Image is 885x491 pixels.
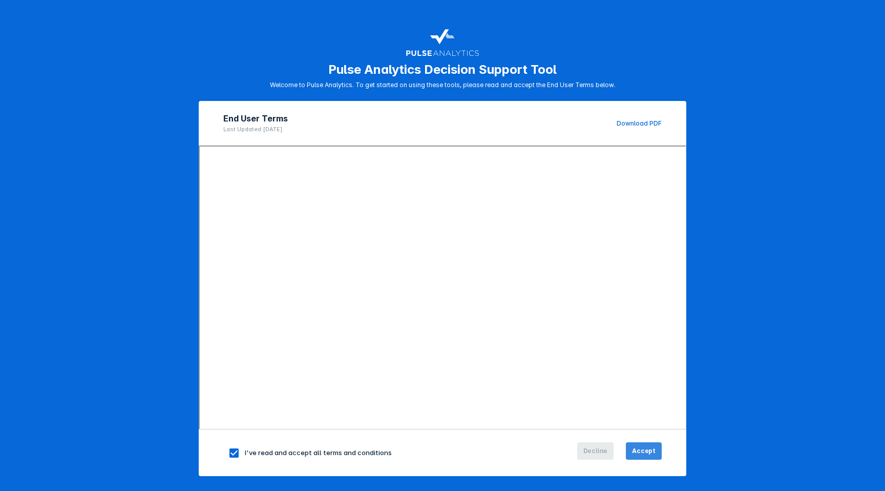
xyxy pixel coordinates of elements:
h1: Pulse Analytics Decision Support Tool [328,62,557,77]
button: Decline [577,442,614,460]
p: Welcome to Pulse Analytics. To get started on using these tools, please read and accept the End U... [270,81,616,89]
a: Download PDF [617,119,662,127]
img: pulse-logo-user-terms.svg [406,25,479,58]
p: Last Updated: [DATE] [223,126,288,133]
h2: End User Terms [223,113,288,124]
button: Accept [626,442,662,460]
span: I've read and accept all terms and conditions [245,448,392,457]
span: Accept [632,446,656,456]
span: Decline [583,446,608,456]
